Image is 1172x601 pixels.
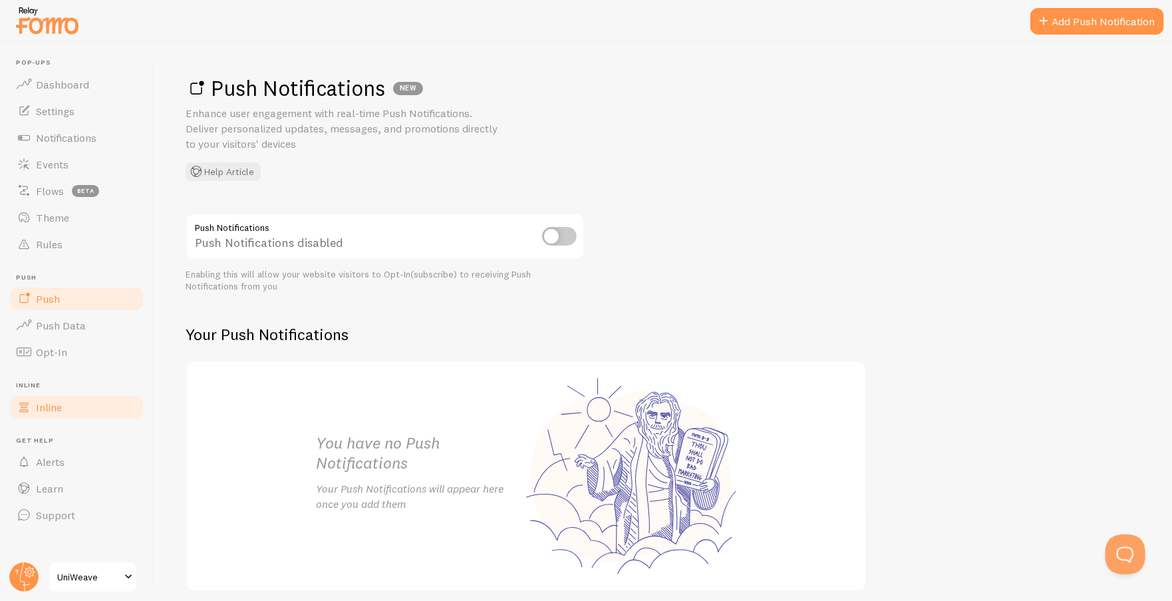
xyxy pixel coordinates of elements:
[36,78,89,91] span: Dashboard
[8,394,145,421] a: Inline
[8,98,145,124] a: Settings
[8,151,145,178] a: Events
[186,162,261,181] button: Help Article
[36,401,62,414] span: Inline
[36,455,65,469] span: Alerts
[8,71,145,98] a: Dashboard
[8,204,145,231] a: Theme
[8,286,145,312] a: Push
[186,106,505,152] p: Enhance user engagement with real-time Push Notifications. Deliver personalized updates, messages...
[8,502,145,528] a: Support
[36,238,63,251] span: Rules
[316,433,526,474] h2: You have no Push Notifications
[316,481,526,512] p: Your Push Notifications will appear here once you add them
[36,508,75,522] span: Support
[186,75,1140,102] h1: Push Notifications
[8,231,145,258] a: Rules
[186,213,585,262] div: Push Notifications disabled
[186,324,867,345] h2: Your Push Notifications
[8,339,145,365] a: Opt-In
[8,475,145,502] a: Learn
[36,131,96,144] span: Notifications
[16,274,145,282] span: Push
[36,319,86,332] span: Push Data
[14,3,80,37] img: fomo-relay-logo-orange.svg
[36,104,74,118] span: Settings
[36,184,64,198] span: Flows
[48,561,138,593] a: UniWeave
[57,569,120,585] span: UniWeave
[8,178,145,204] a: Flows beta
[1105,534,1145,574] iframe: Help Scout Beacon - Open
[8,312,145,339] a: Push Data
[8,449,145,475] a: Alerts
[36,345,67,359] span: Opt-In
[36,211,69,224] span: Theme
[16,381,145,390] span: Inline
[8,124,145,151] a: Notifications
[16,59,145,67] span: Pop-ups
[393,82,423,95] div: NEW
[16,437,145,445] span: Get Help
[36,482,63,495] span: Learn
[186,269,585,292] div: Enabling this will allow your website visitors to Opt-In(subscribe) to receiving Push Notificatio...
[72,185,99,197] span: beta
[36,292,60,305] span: Push
[36,158,69,171] span: Events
